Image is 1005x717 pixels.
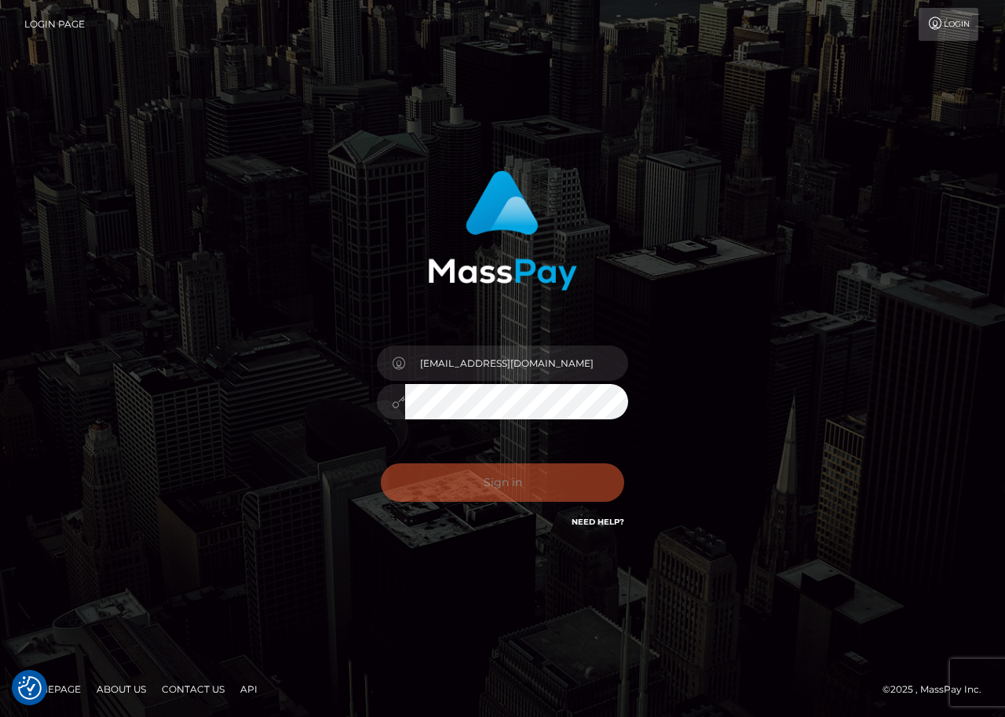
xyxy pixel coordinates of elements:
[18,676,42,700] button: Consent Preferences
[572,517,624,527] a: Need Help?
[90,677,152,701] a: About Us
[155,677,231,701] a: Contact Us
[24,8,85,41] a: Login Page
[919,8,978,41] a: Login
[428,170,577,291] img: MassPay Login
[17,677,87,701] a: Homepage
[234,677,264,701] a: API
[18,676,42,700] img: Revisit consent button
[883,681,993,698] div: © 2025 , MassPay Inc.
[405,346,628,381] input: Username...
